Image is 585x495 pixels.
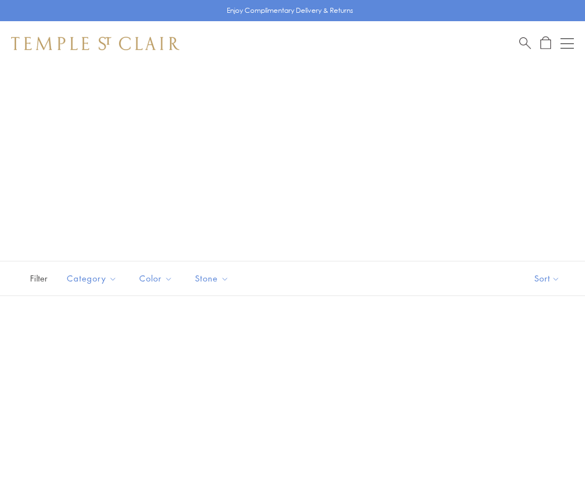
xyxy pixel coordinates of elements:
[61,271,125,285] span: Category
[187,266,237,291] button: Stone
[11,37,179,50] img: Temple St. Clair
[509,261,585,295] button: Show sort by
[189,271,237,285] span: Stone
[131,266,181,291] button: Color
[58,266,125,291] button: Category
[227,5,353,16] p: Enjoy Complimentary Delivery & Returns
[560,37,574,50] button: Open navigation
[519,36,531,50] a: Search
[134,271,181,285] span: Color
[540,36,551,50] a: Open Shopping Bag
